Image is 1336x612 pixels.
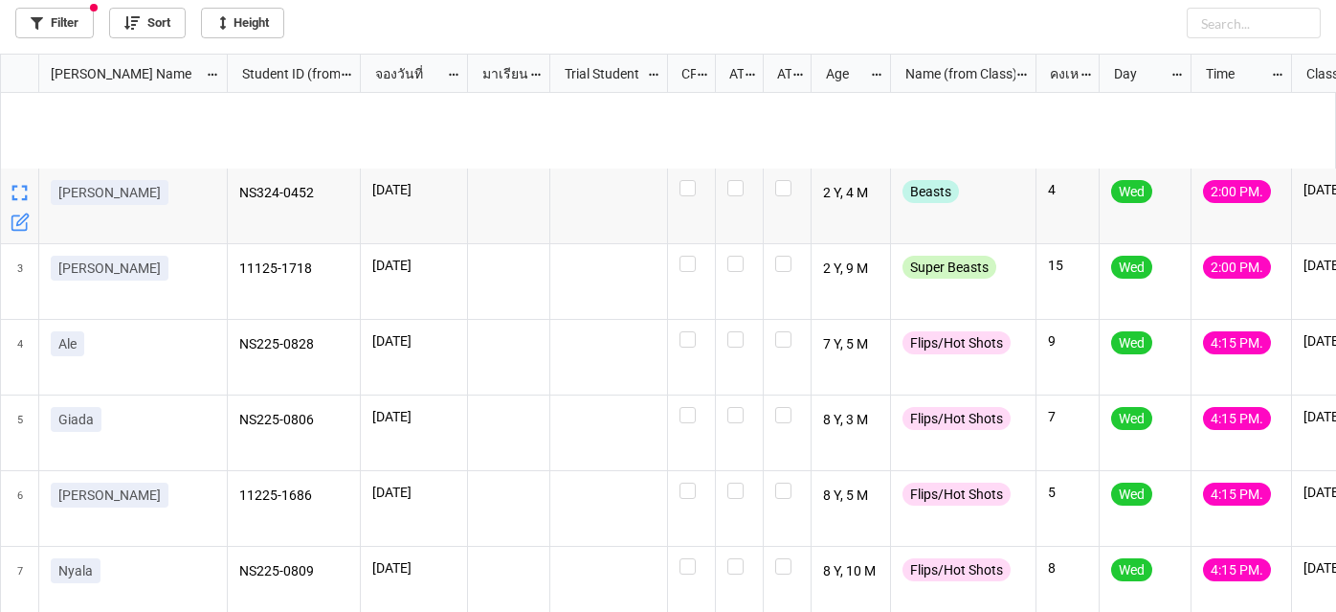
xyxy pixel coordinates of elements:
div: Wed [1111,256,1152,279]
p: Nyala [58,561,93,580]
span: 3 [17,244,23,319]
div: 4:15 PM. [1203,331,1271,354]
a: Height [201,8,284,38]
p: [PERSON_NAME] [58,259,161,278]
p: NS225-0828 [239,331,349,358]
div: Flips/Hot Shots [902,483,1011,506]
p: 2 Y, 4 M [823,180,880,207]
p: NS225-0809 [239,558,349,585]
input: Search... [1187,8,1321,38]
p: Ale [58,334,77,353]
span: 6 [17,471,23,546]
p: Giada [58,410,94,429]
div: 4:15 PM. [1203,483,1271,506]
div: Day [1102,63,1170,84]
p: NS324-0452 [239,180,349,207]
div: Wed [1111,558,1152,581]
div: grid [1,55,228,93]
p: [DATE] [372,407,456,426]
div: Trial Student [553,63,647,84]
div: มาเรียน [471,63,530,84]
p: [PERSON_NAME] [58,183,161,202]
div: Beasts [902,180,959,203]
div: 4:15 PM. [1203,407,1271,430]
div: Super Beasts [902,256,996,279]
p: 8 Y, 5 M [823,483,880,510]
div: Flips/Hot Shots [902,331,1011,354]
p: 4 [1048,180,1087,199]
p: 8 Y, 3 M [823,407,880,434]
div: [PERSON_NAME] Name [39,63,206,84]
p: 8 Y, 10 M [823,558,880,585]
p: 7 Y, 5 M [823,331,880,358]
p: 11225-1686 [239,483,349,510]
p: [DATE] [372,558,456,578]
div: 2:00 PM. [1203,256,1271,279]
div: Flips/Hot Shots [902,558,1011,581]
div: 2:00 PM. [1203,180,1271,203]
div: Wed [1111,331,1152,354]
p: 11125-1718 [239,256,349,283]
div: Student ID (from [PERSON_NAME] Name) [231,63,340,84]
p: [PERSON_NAME] [58,486,161,505]
div: 4:15 PM. [1203,558,1271,581]
span: 5 [17,396,23,470]
div: ATK [766,63,792,84]
p: 15 [1048,256,1087,275]
a: Sort [109,8,186,38]
div: Wed [1111,483,1152,506]
div: Wed [1111,407,1152,430]
div: จองวันที่ [364,63,447,84]
div: ATT [718,63,745,84]
a: Filter [15,8,94,38]
div: Age [814,63,871,84]
div: Time [1194,63,1271,84]
p: 5 [1048,483,1087,502]
p: NS225-0806 [239,407,349,434]
p: 2 Y, 9 M [823,256,880,283]
p: [DATE] [372,483,456,502]
p: 9 [1048,331,1087,351]
div: CF [670,63,697,84]
div: คงเหลือ (from Nick Name) [1038,63,1079,84]
div: Name (from Class) [894,63,1014,84]
p: [DATE] [372,256,456,275]
p: 8 [1048,558,1087,578]
div: Flips/Hot Shots [902,407,1011,430]
span: 4 [17,320,23,395]
p: [DATE] [372,331,456,351]
div: Wed [1111,180,1152,203]
p: [DATE] [372,180,456,199]
p: 7 [1048,407,1087,426]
